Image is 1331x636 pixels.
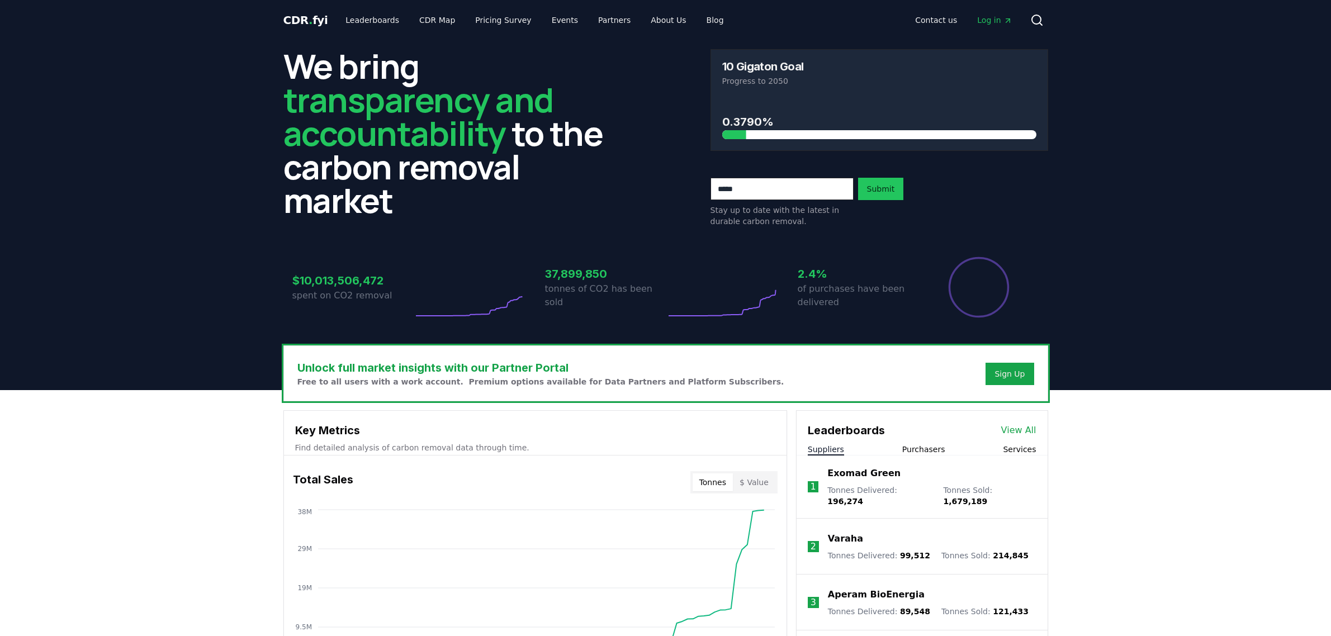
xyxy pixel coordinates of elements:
[828,588,925,601] a: Aperam BioEnergia
[1003,444,1036,455] button: Services
[827,485,932,507] p: Tonnes Delivered :
[810,480,816,493] p: 1
[292,272,413,289] h3: $10,013,506,472
[293,471,353,493] h3: Total Sales
[977,15,1012,26] span: Log in
[722,113,1036,130] h3: 0.3790%
[986,363,1034,385] button: Sign Up
[828,606,930,617] p: Tonnes Delivered :
[543,10,587,30] a: Events
[906,10,1021,30] nav: Main
[943,485,1036,507] p: Tonnes Sold :
[297,584,312,592] tspan: 19M
[295,442,775,453] p: Find detailed analysis of carbon removal data through time.
[693,473,733,491] button: Tonnes
[283,49,621,217] h2: We bring to the carbon removal market
[283,12,328,28] a: CDR.fyi
[283,77,553,156] span: transparency and accountability
[297,359,784,376] h3: Unlock full market insights with our Partner Portal
[827,467,901,480] a: Exomad Green
[808,422,885,439] h3: Leaderboards
[722,61,804,72] h3: 10 Gigaton Goal
[968,10,1021,30] a: Log in
[941,606,1029,617] p: Tonnes Sold :
[994,368,1025,379] a: Sign Up
[337,10,732,30] nav: Main
[811,540,816,553] p: 2
[545,265,666,282] h3: 37,899,850
[642,10,695,30] a: About Us
[295,623,311,631] tspan: 9.5M
[297,508,312,516] tspan: 38M
[900,551,930,560] span: 99,512
[993,551,1029,560] span: 214,845
[410,10,464,30] a: CDR Map
[828,532,863,545] a: Varaha
[297,376,784,387] p: Free to all users with a work account. Premium options available for Data Partners and Platform S...
[337,10,408,30] a: Leaderboards
[466,10,540,30] a: Pricing Survey
[828,550,930,561] p: Tonnes Delivered :
[808,444,844,455] button: Suppliers
[722,75,1036,87] p: Progress to 2050
[900,607,930,616] span: 89,548
[941,550,1029,561] p: Tonnes Sold :
[309,13,312,27] span: .
[297,545,312,553] tspan: 29M
[733,473,775,491] button: $ Value
[283,13,328,27] span: CDR fyi
[993,607,1029,616] span: 121,433
[545,282,666,309] p: tonnes of CO2 has been sold
[589,10,640,30] a: Partners
[858,178,904,200] button: Submit
[948,256,1010,319] div: Percentage of sales delivered
[906,10,966,30] a: Contact us
[798,265,918,282] h3: 2.4%
[1001,424,1036,437] a: View All
[902,444,945,455] button: Purchasers
[827,497,863,506] span: 196,274
[292,289,413,302] p: spent on CO2 removal
[798,282,918,309] p: of purchases have been delivered
[295,422,775,439] h3: Key Metrics
[711,205,854,227] p: Stay up to date with the latest in durable carbon removal.
[811,596,816,609] p: 3
[943,497,987,506] span: 1,679,189
[698,10,733,30] a: Blog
